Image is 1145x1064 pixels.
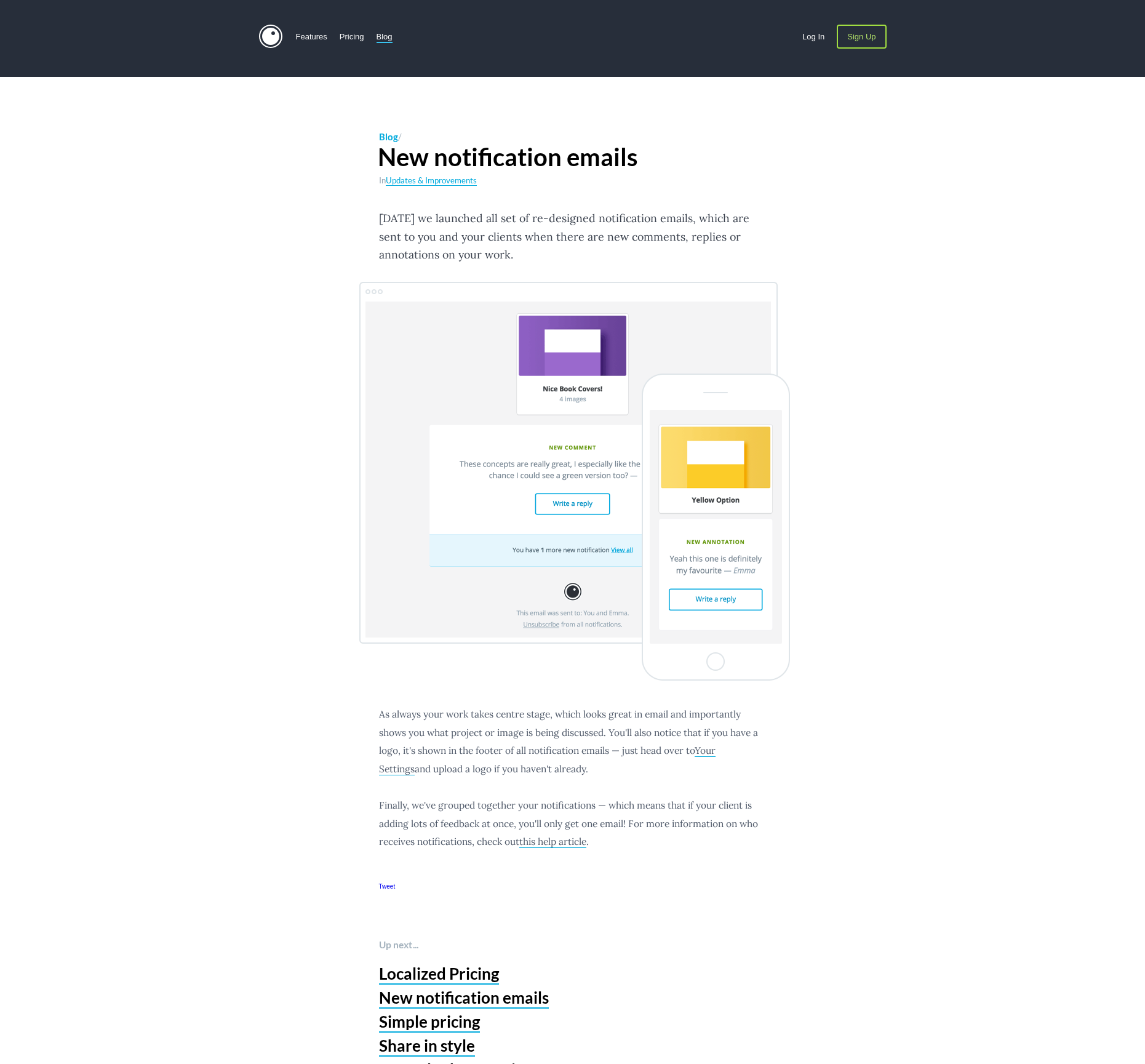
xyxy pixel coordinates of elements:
a: Log In [802,25,824,49]
p: As always your work takes centre stage, which looks great in email and importantly shows you what... [379,705,767,778]
a: Updates & Improvements [386,175,477,186]
a: Features [296,25,327,49]
span: New notification emails [378,145,637,170]
span: / [379,132,767,142]
img: new_notification_emails.png [359,282,790,681]
a: Localized Pricing [379,964,499,985]
a: this help article [519,835,586,848]
a: Blog [377,25,393,49]
img: Prevue [259,25,282,48]
a: New notification emails [379,988,549,1009]
a: Sign Up [837,25,886,49]
a: Simple pricing [379,1012,480,1033]
p: In [379,177,767,185]
a: Blog [379,131,398,142]
p: [DATE] we launched all set of re-designed notification emails, which are sent to you and your cli... [379,209,767,263]
a: Tweet [379,883,396,890]
a: Your Settings [379,744,716,775]
a: Home [259,25,284,49]
p: Up next... [379,940,767,950]
a: Pricing [340,25,364,49]
a: Share in style [379,1036,475,1057]
p: Finally, we've grouped together your notifications — which means that if your client is adding lo... [379,796,767,850]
